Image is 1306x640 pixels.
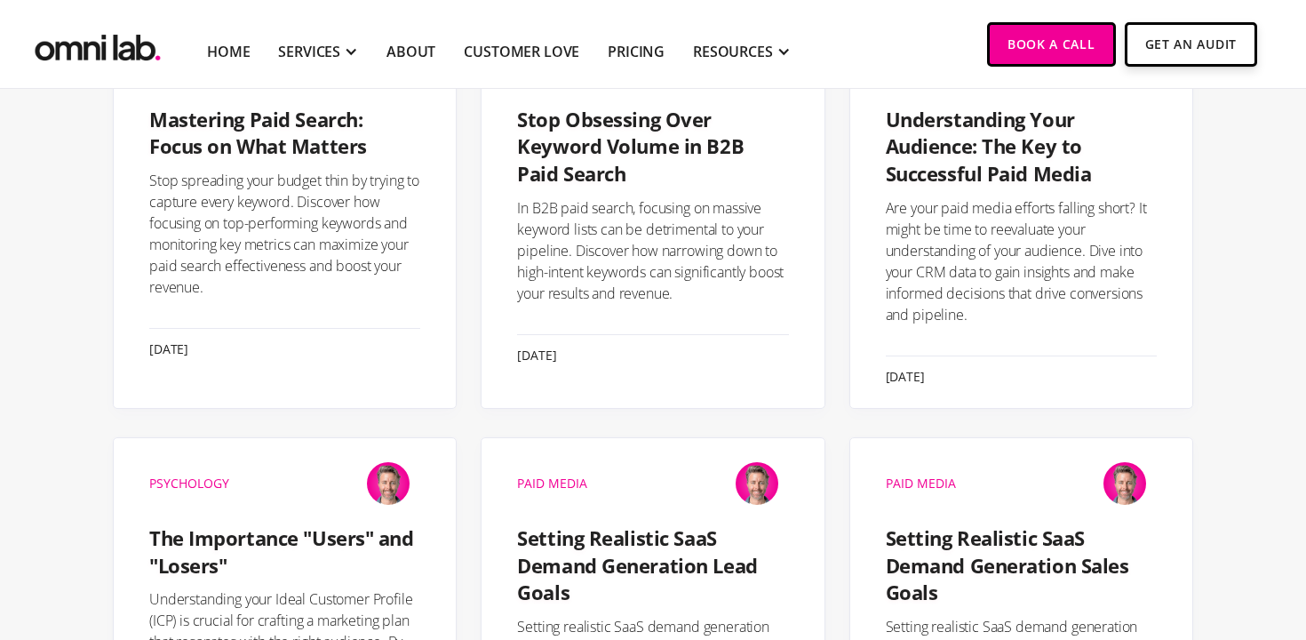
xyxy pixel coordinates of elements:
[886,106,1157,188] h4: Understanding Your Audience: The Key to Successful Paid Media
[149,477,229,490] div: Psychology
[517,95,788,188] a: Stop Obsessing Over Keyword Volume in B2B Paid Search
[517,348,788,363] div: [DATE]
[886,524,1157,606] h4: Setting Realistic SaaS Demand Generation Sales Goals
[149,514,420,580] a: The Importance "Users"​ and "Losers"​
[725,452,789,516] img: Jason Steele
[1125,22,1257,67] a: Get An Audit
[149,95,420,161] a: Mastering Paid Search: Focus on What Matters
[517,524,788,606] h4: Setting Realistic SaaS Demand Generation Lead Goals
[278,41,340,62] div: SERVICES
[31,22,164,66] a: home
[886,477,956,490] div: Paid Media
[149,524,420,580] h4: The Importance "Users"​ and "Losers"​
[31,22,164,66] img: Omni Lab: B2B SaaS Demand Generation Agency
[886,514,1157,606] a: Setting Realistic SaaS Demand Generation Sales Goals
[464,41,579,62] a: Customer Love
[517,477,587,490] div: Paid Media
[356,452,420,516] img: Jason Steele
[207,41,250,62] a: Home
[517,197,788,304] p: In B2B paid search, focusing on massive keyword lists can be detrimental to your pipeline. Discov...
[986,434,1306,640] iframe: Chat Widget
[517,468,587,499] a: Paid Media
[386,41,435,62] a: About
[149,342,420,356] div: [DATE]
[693,41,773,62] div: RESOURCES
[149,106,420,161] h4: Mastering Paid Search: Focus on What Matters
[149,468,229,499] a: Psychology
[886,197,1157,325] p: Are your paid media efforts falling short? It might be time to reevaluate your understanding of y...
[886,468,956,499] a: Paid Media
[149,170,420,298] p: Stop spreading your budget thin by trying to capture every keyword. Discover how focusing on top-...
[987,22,1116,67] a: Book a Call
[608,41,665,62] a: Pricing
[886,95,1157,188] a: Understanding Your Audience: The Key to Successful Paid Media
[517,106,788,188] h4: Stop Obsessing Over Keyword Volume in B2B Paid Search
[886,370,1157,384] div: [DATE]
[517,514,788,606] a: Setting Realistic SaaS Demand Generation Lead Goals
